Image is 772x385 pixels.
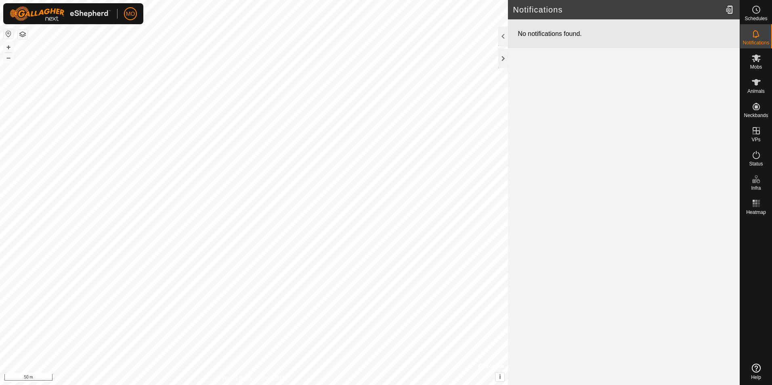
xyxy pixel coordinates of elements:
[750,65,762,69] span: Mobs
[743,40,769,45] span: Notifications
[744,113,768,118] span: Neckbands
[751,186,761,190] span: Infra
[749,161,763,166] span: Status
[4,53,13,63] button: –
[222,375,252,382] a: Privacy Policy
[262,375,286,382] a: Contact Us
[745,16,767,21] span: Schedules
[495,372,504,381] button: i
[10,6,111,21] img: Gallagher Logo
[4,42,13,52] button: +
[740,360,772,383] a: Help
[4,29,13,39] button: Reset Map
[499,373,501,380] span: i
[126,10,135,18] span: MO
[751,137,760,142] span: VPs
[751,375,761,380] span: Help
[18,29,27,39] button: Map Layers
[513,5,722,15] h2: Notifications
[747,89,765,94] span: Animals
[508,19,740,49] div: No notifications found.
[746,210,766,215] span: Heatmap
